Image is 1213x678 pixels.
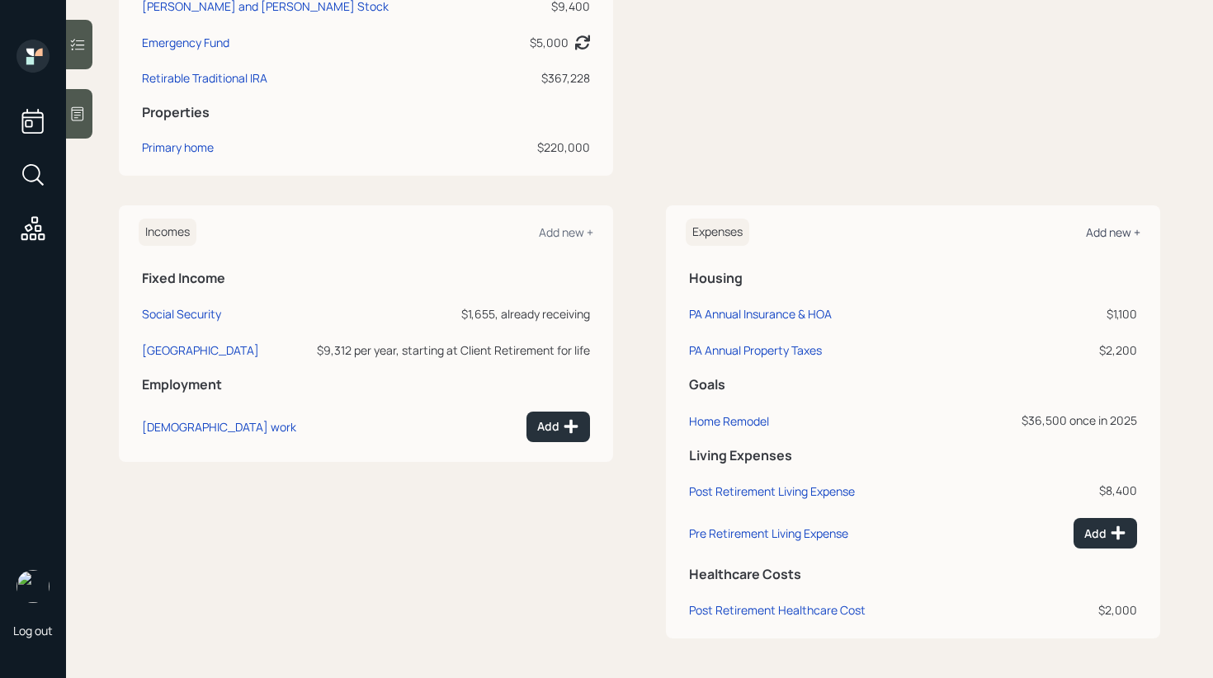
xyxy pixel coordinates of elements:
[139,219,196,246] h6: Incomes
[537,418,579,435] div: Add
[502,69,590,87] div: $367,228
[1074,518,1137,549] button: Add
[142,34,229,51] div: Emergency Fund
[502,139,590,156] div: $220,000
[689,271,1137,286] h5: Housing
[962,601,1137,619] div: $2,000
[17,570,50,603] img: retirable_logo.png
[689,448,1137,464] h5: Living Expenses
[142,306,221,322] div: Social Security
[689,413,769,429] div: Home Remodel
[142,105,590,120] h5: Properties
[1084,525,1126,541] div: Add
[530,34,569,51] div: $5,000
[1086,224,1140,240] div: Add new +
[962,305,1137,323] div: $1,100
[142,342,259,358] div: [GEOGRAPHIC_DATA]
[142,271,590,286] h5: Fixed Income
[962,341,1137,359] div: $2,200
[539,224,593,240] div: Add new +
[962,482,1137,499] div: $8,400
[142,69,267,87] div: Retirable Traditional IRA
[142,377,590,393] h5: Employment
[686,219,749,246] h6: Expenses
[308,341,590,359] div: $9,312 per year, starting at Client Retirement for life
[526,412,590,442] button: Add
[308,305,590,323] div: $1,655, already receiving
[962,412,1137,429] div: $36,500 once in 2025
[142,139,214,156] div: Primary home
[689,602,866,618] div: Post Retirement Healthcare Cost
[689,525,848,541] div: Pre Retirement Living Expense
[689,483,855,499] div: Post Retirement Living Expense
[689,306,832,322] div: PA Annual Insurance & HOA
[689,342,822,358] div: PA Annual Property Taxes
[13,623,53,638] div: Log out
[689,567,1137,582] h5: Healthcare Costs
[142,419,296,435] div: [DEMOGRAPHIC_DATA] work
[689,377,1137,393] h5: Goals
